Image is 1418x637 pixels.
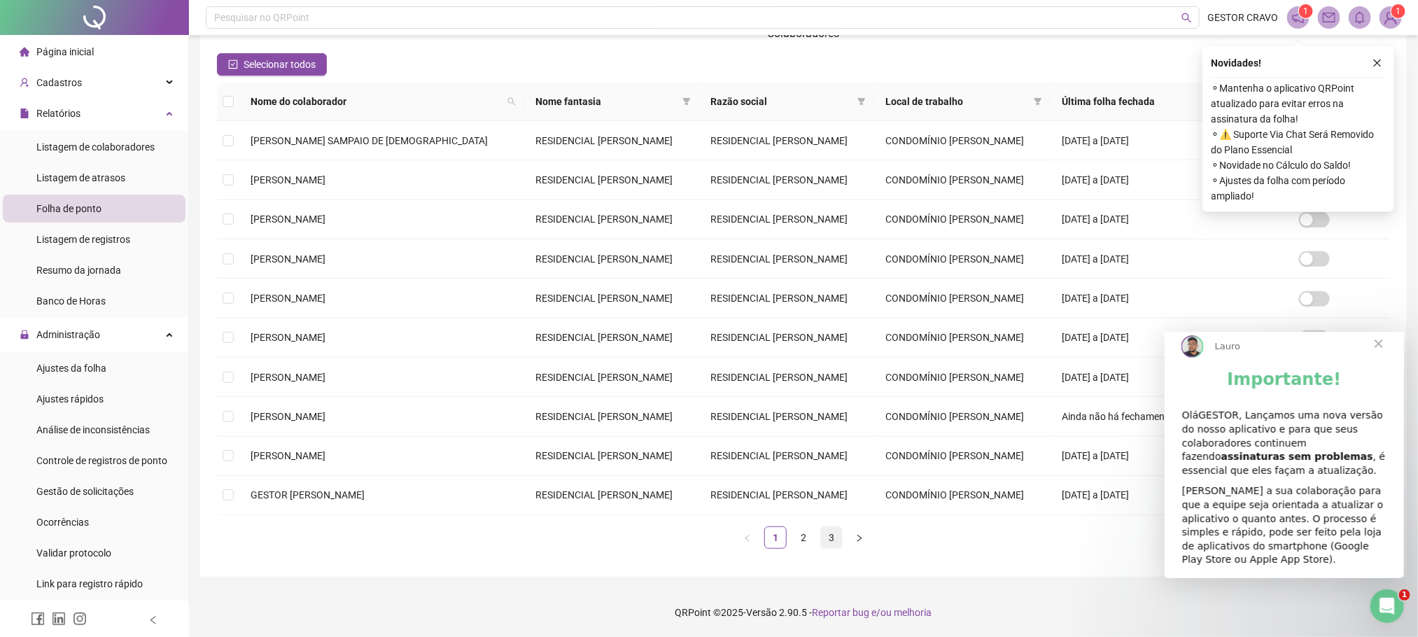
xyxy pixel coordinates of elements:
[1380,7,1401,28] img: 56371
[1354,11,1366,24] span: bell
[1211,173,1386,204] span: ⚬ Ajustes da folha com período ampliado!
[874,318,1051,358] td: CONDOMÍNIO [PERSON_NAME]
[1051,437,1239,476] td: [DATE] a [DATE]
[874,397,1051,436] td: CONDOMÍNIO [PERSON_NAME]
[1034,97,1042,106] span: filter
[524,239,699,279] td: RESIDENCIAL [PERSON_NAME]
[855,534,864,542] span: right
[36,455,167,466] span: Controle de registros de ponto
[765,527,786,548] a: 1
[1165,332,1404,578] iframe: Intercom live chat mensagem
[874,358,1051,397] td: CONDOMÍNIO [PERSON_NAME]
[36,295,106,307] span: Banco de Horas
[820,526,843,549] li: 3
[244,57,316,72] span: Selecionar todos
[36,329,100,340] span: Administração
[17,77,222,146] div: OláGESTOR, Lançamos uma nova versão do nosso aplicativo e para que seus colaboradores continuem f...
[251,489,365,500] span: GESTOR [PERSON_NAME]
[699,397,874,436] td: RESIDENCIAL [PERSON_NAME]
[874,200,1051,239] td: CONDOMÍNIO [PERSON_NAME]
[699,318,874,358] td: RESIDENCIAL [PERSON_NAME]
[148,615,158,625] span: left
[36,265,121,276] span: Resumo da jornada
[251,253,325,265] span: [PERSON_NAME]
[699,239,874,279] td: RESIDENCIAL [PERSON_NAME]
[36,203,101,214] span: Folha de ponto
[251,213,325,225] span: [PERSON_NAME]
[57,119,209,130] b: assinaturas sem problemas
[1051,279,1239,318] td: [DATE] a [DATE]
[1292,11,1305,24] span: notification
[251,94,502,109] span: Nome do colaborador
[792,526,815,549] li: 2
[768,27,840,40] span: Colaboradores
[699,476,874,515] td: RESIDENCIAL [PERSON_NAME]
[1299,4,1313,18] sup: 1
[20,108,29,118] span: file
[874,476,1051,515] td: CONDOMÍNIO [PERSON_NAME]
[1051,83,1239,121] th: Última folha fechada
[855,91,869,112] span: filter
[524,318,699,358] td: RESIDENCIAL [PERSON_NAME]
[682,97,691,106] span: filter
[710,94,852,109] span: Razão social
[31,612,45,626] span: facebook
[1211,80,1386,127] span: ⚬ Mantenha o aplicativo QRPoint atualizado para evitar erros na assinatura da folha!
[1323,11,1335,24] span: mail
[251,450,325,461] span: [PERSON_NAME]
[1303,6,1308,16] span: 1
[699,121,874,160] td: RESIDENCIAL [PERSON_NAME]
[524,397,699,436] td: RESIDENCIAL [PERSON_NAME]
[680,91,694,112] span: filter
[36,108,80,119] span: Relatórios
[1051,358,1239,397] td: [DATE] a [DATE]
[36,393,104,405] span: Ajustes rápidos
[1370,589,1404,623] iframe: Intercom live chat
[736,526,759,549] button: left
[217,53,327,76] button: Selecionar todos
[507,97,516,106] span: search
[764,526,787,549] li: 1
[1396,6,1401,16] span: 1
[251,293,325,304] span: [PERSON_NAME]
[36,424,150,435] span: Análise de inconsistências
[36,517,89,528] span: Ocorrências
[874,121,1051,160] td: CONDOMÍNIO [PERSON_NAME]
[36,172,125,183] span: Listagem de atrasos
[1211,157,1386,173] span: ⚬ Novidade no Cálculo do Saldo!
[52,612,66,626] span: linkedin
[36,486,134,497] span: Gestão de solicitações
[36,363,106,374] span: Ajustes da folha
[524,160,699,199] td: RESIDENCIAL [PERSON_NAME]
[524,437,699,476] td: RESIDENCIAL [PERSON_NAME]
[874,239,1051,279] td: CONDOMÍNIO [PERSON_NAME]
[874,279,1051,318] td: CONDOMÍNIO [PERSON_NAME]
[1391,4,1405,18] sup: Atualize o seu contato no menu Meus Dados
[1051,200,1239,239] td: [DATE] a [DATE]
[1211,55,1261,71] span: Novidades !
[73,612,87,626] span: instagram
[251,372,325,383] span: [PERSON_NAME]
[699,437,874,476] td: RESIDENCIAL [PERSON_NAME]
[699,200,874,239] td: RESIDENCIAL [PERSON_NAME]
[736,526,759,549] li: Página anterior
[36,547,111,559] span: Validar protocolo
[1031,91,1045,112] span: filter
[885,94,1028,109] span: Local de trabalho
[1181,13,1192,23] span: search
[20,78,29,87] span: user-add
[874,437,1051,476] td: CONDOMÍNIO [PERSON_NAME]
[1051,121,1239,160] td: [DATE] a [DATE]
[251,411,325,422] span: [PERSON_NAME]
[251,174,325,185] span: [PERSON_NAME]
[813,607,932,618] span: Reportar bug e/ou melhoria
[36,234,130,245] span: Listagem de registros
[524,200,699,239] td: RESIDENCIAL [PERSON_NAME]
[524,476,699,515] td: RESIDENCIAL [PERSON_NAME]
[17,153,222,235] div: [PERSON_NAME] a sua colaboração para que a equipe seja orientada a atualizar o aplicativo o quant...
[189,588,1418,637] footer: QRPoint © 2025 - 2.90.5 -
[1051,239,1239,279] td: [DATE] a [DATE]
[36,77,82,88] span: Cadastros
[699,358,874,397] td: RESIDENCIAL [PERSON_NAME]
